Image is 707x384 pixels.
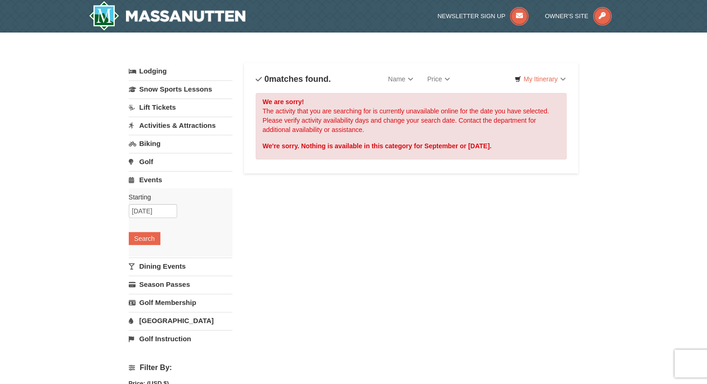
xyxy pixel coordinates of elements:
a: Activities & Attractions [129,117,232,134]
span: Newsletter Sign Up [437,13,505,20]
a: Events [129,171,232,188]
span: 0 [264,74,269,84]
a: Golf [129,153,232,170]
div: We're sorry. Nothing is available in this category for September or [DATE]. [263,141,560,151]
a: Snow Sports Lessons [129,80,232,98]
a: Biking [129,135,232,152]
img: Massanutten Resort Logo [89,1,246,31]
strong: We are sorry! [263,98,304,106]
button: Search [129,232,160,245]
a: Name [381,70,420,88]
div: The activity that you are searching for is currently unavailable online for the date you have sel... [256,93,567,159]
h4: Filter By: [129,364,232,372]
a: [GEOGRAPHIC_DATA] [129,312,232,329]
a: Price [420,70,457,88]
a: Newsletter Sign Up [437,13,529,20]
a: Lodging [129,63,232,79]
a: Golf Instruction [129,330,232,347]
label: Starting [129,192,225,202]
h4: matches found. [256,74,331,84]
a: Dining Events [129,258,232,275]
a: Owner's Site [545,13,612,20]
a: Season Passes [129,276,232,293]
a: Lift Tickets [129,99,232,116]
span: Owner's Site [545,13,588,20]
a: Massanutten Resort [89,1,246,31]
a: My Itinerary [509,72,571,86]
a: Golf Membership [129,294,232,311]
